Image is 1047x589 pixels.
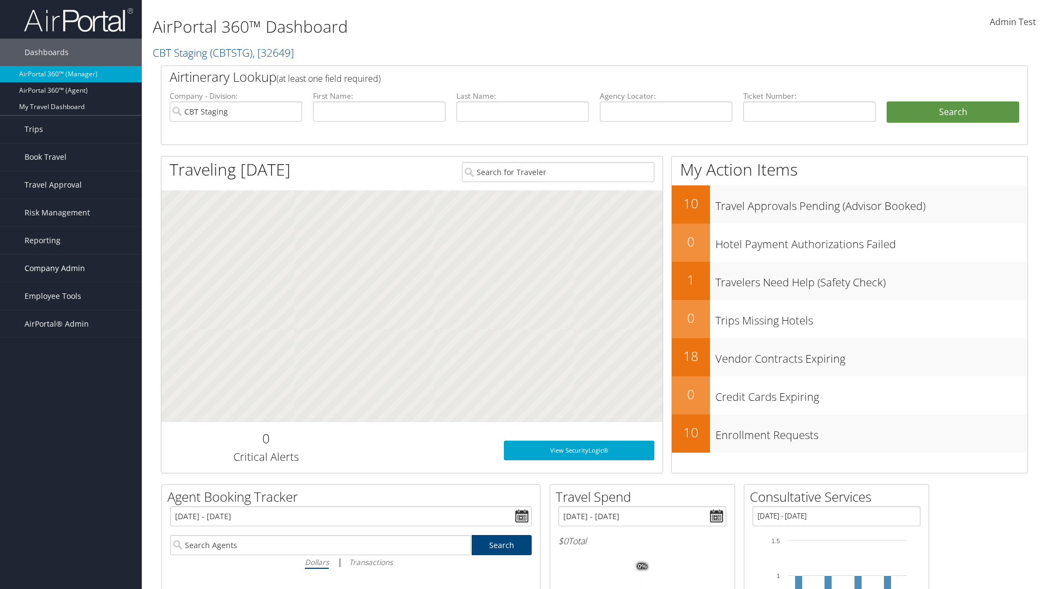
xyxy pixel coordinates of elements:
h3: Travel Approvals Pending (Advisor Booked) [715,193,1027,214]
a: CBT Staging [153,45,294,60]
h2: Agent Booking Tracker [167,488,540,506]
h2: 0 [672,309,710,327]
h2: 10 [672,423,710,442]
span: ( CBTSTG ) [210,45,252,60]
span: Book Travel [25,143,67,171]
h2: Travel Spend [556,488,735,506]
span: Employee Tools [25,283,81,310]
label: Last Name: [456,91,589,101]
h3: Hotel Payment Authorizations Failed [715,231,1027,252]
label: First Name: [313,91,446,101]
h1: Traveling [DATE] [170,158,291,181]
h2: 0 [672,385,710,404]
a: 10Enrollment Requests [672,414,1027,453]
span: Trips [25,116,43,143]
span: (at least one field required) [276,73,381,85]
i: Dollars [305,557,329,567]
tspan: 0% [638,563,647,570]
input: Search for Traveler [462,162,654,182]
h2: 0 [672,232,710,251]
button: Search [887,101,1019,123]
label: Ticket Number: [743,91,876,101]
h2: Consultative Services [750,488,929,506]
div: | [170,555,532,569]
h3: Travelers Need Help (Safety Check) [715,269,1027,290]
input: Search Agents [170,535,471,555]
h2: 1 [672,271,710,289]
a: Search [472,535,532,555]
img: airportal-logo.png [24,7,133,33]
h2: 0 [170,429,362,448]
h3: Vendor Contracts Expiring [715,346,1027,366]
a: 0Hotel Payment Authorizations Failed [672,224,1027,262]
h3: Trips Missing Hotels [715,308,1027,328]
a: 18Vendor Contracts Expiring [672,338,1027,376]
h2: 10 [672,194,710,213]
a: Admin Test [990,5,1036,39]
h2: Airtinerary Lookup [170,68,947,86]
span: Travel Approval [25,171,82,199]
h6: Total [558,535,726,547]
span: Risk Management [25,199,90,226]
span: Admin Test [990,16,1036,28]
a: 10Travel Approvals Pending (Advisor Booked) [672,185,1027,224]
label: Agency Locator: [600,91,732,101]
span: Reporting [25,227,61,254]
a: 0Trips Missing Hotels [672,300,1027,338]
i: Transactions [349,557,393,567]
label: Company - Division: [170,91,302,101]
a: View SecurityLogic® [504,441,654,460]
h2: 18 [672,347,710,365]
span: $0 [558,535,568,547]
tspan: 1 [777,573,780,579]
h3: Enrollment Requests [715,422,1027,443]
h3: Credit Cards Expiring [715,384,1027,405]
h1: My Action Items [672,158,1027,181]
span: , [ 32649 ] [252,45,294,60]
a: 0Credit Cards Expiring [672,376,1027,414]
span: Company Admin [25,255,85,282]
h3: Critical Alerts [170,449,362,465]
span: AirPortal® Admin [25,310,89,338]
a: 1Travelers Need Help (Safety Check) [672,262,1027,300]
h1: AirPortal 360™ Dashboard [153,15,742,38]
tspan: 1.5 [772,538,780,544]
span: Dashboards [25,39,69,66]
